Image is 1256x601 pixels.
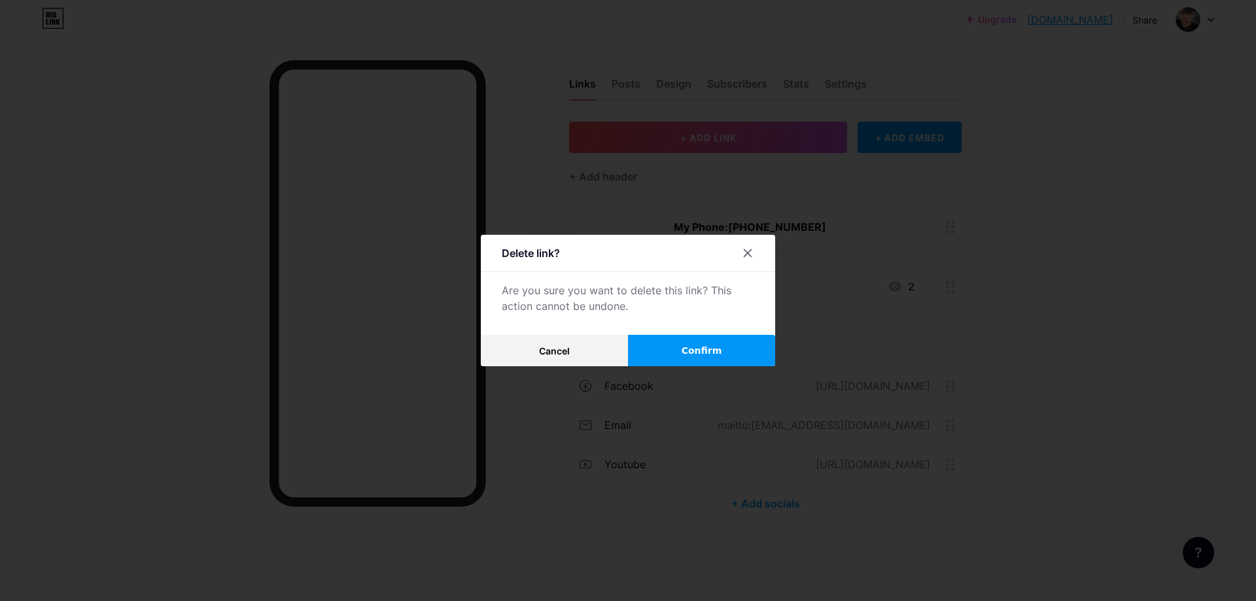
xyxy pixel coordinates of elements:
[502,245,560,261] div: Delete link?
[481,335,628,366] button: Cancel
[502,283,754,314] div: Are you sure you want to delete this link? This action cannot be undone.
[628,335,775,366] button: Confirm
[682,344,722,358] span: Confirm
[539,345,570,356] span: Cancel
